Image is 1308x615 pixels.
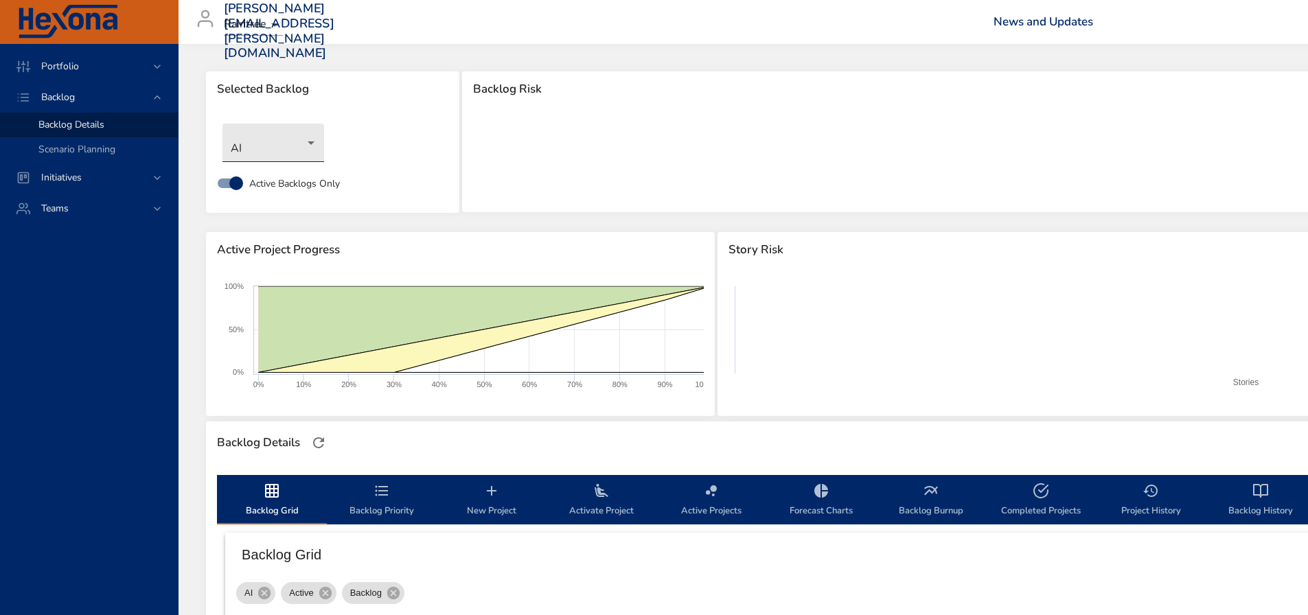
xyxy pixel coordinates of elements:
text: 40% [432,380,447,388]
text: 0% [253,380,264,388]
span: Selected Backlog [217,82,448,96]
div: AI [222,124,324,162]
span: Active Projects [665,483,758,519]
span: AI [236,586,261,600]
div: Active [281,582,336,604]
text: 50% [229,325,244,334]
span: Active Backlogs Only [249,176,340,191]
span: Scenario Planning [38,143,115,156]
span: New Project [445,483,538,519]
text: 100% [695,380,714,388]
text: 90% [658,380,673,388]
text: 10% [296,380,311,388]
h3: [PERSON_NAME][EMAIL_ADDRESS][PERSON_NAME][DOMAIN_NAME] [224,1,334,60]
text: Stories [1233,378,1259,387]
span: Backlog [30,91,86,104]
span: Project History [1104,483,1197,519]
span: Backlog Priority [335,483,428,519]
div: AI [236,582,275,604]
button: Refresh Page [308,432,329,453]
span: Backlog [342,586,390,600]
text: 50% [477,380,492,388]
span: Backlog History [1214,483,1307,519]
text: 60% [522,380,537,388]
span: Portfolio [30,60,90,73]
span: Completed Projects [994,483,1088,519]
span: Backlog Details [38,118,104,131]
text: 100% [225,282,244,290]
text: 0% [233,368,244,376]
span: Active [281,586,321,600]
span: Active Project Progress [217,243,704,257]
text: 80% [612,380,628,388]
span: Backlog Burnup [884,483,978,519]
text: 20% [341,380,356,388]
img: Hexona [16,5,119,39]
text: 30% [387,380,402,388]
span: Forecast Charts [775,483,868,519]
div: Backlog Details [213,432,304,454]
div: Backlog [342,582,404,604]
span: Teams [30,202,80,215]
span: Activate Project [555,483,648,519]
text: 70% [567,380,582,388]
span: Backlog Grid [225,483,319,519]
a: News and Updates [994,14,1093,30]
div: Raintree [224,14,283,36]
span: Initiatives [30,171,93,184]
